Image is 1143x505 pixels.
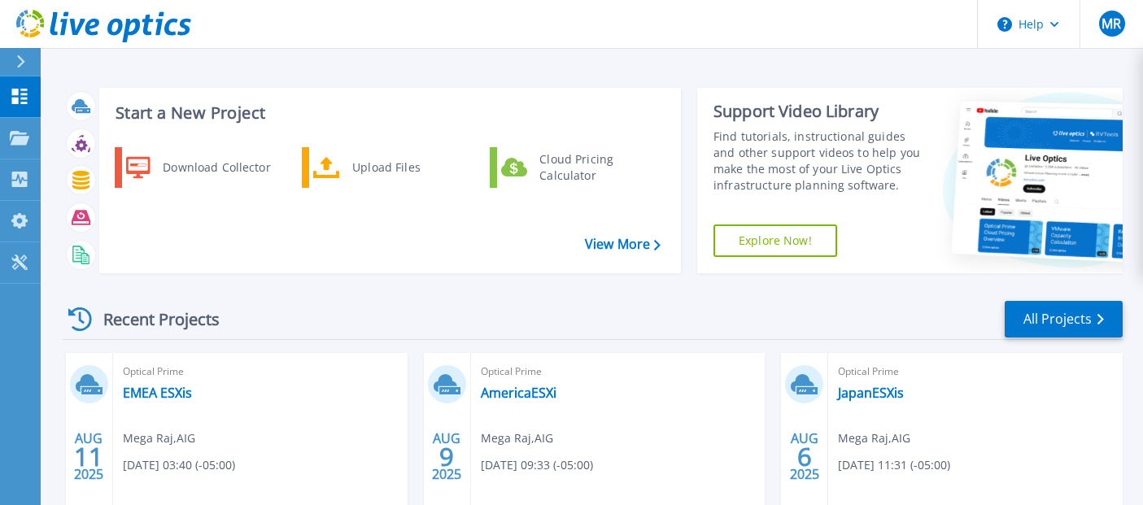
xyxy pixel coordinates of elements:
[481,429,553,447] span: Mega Raj , AIG
[1005,301,1123,337] a: All Projects
[123,456,235,474] span: [DATE] 03:40 (-05:00)
[155,151,277,184] div: Download Collector
[115,147,281,188] a: Download Collector
[797,450,812,464] span: 6
[713,101,926,122] div: Support Video Library
[481,363,756,381] span: Optical Prime
[123,363,398,381] span: Optical Prime
[123,429,195,447] span: Mega Raj , AIG
[63,299,242,339] div: Recent Projects
[439,450,454,464] span: 9
[1102,17,1121,30] span: MR
[73,427,104,486] div: AUG 2025
[838,385,904,401] a: JapanESXis
[585,237,661,252] a: View More
[713,128,926,194] div: Find tutorials, instructional guides and other support videos to help you make the most of your L...
[531,151,652,184] div: Cloud Pricing Calculator
[481,385,556,401] a: AmericaESXi
[302,147,469,188] a: Upload Files
[789,427,820,486] div: AUG 2025
[123,385,192,401] a: EMEA ESXis
[490,147,657,188] a: Cloud Pricing Calculator
[431,427,462,486] div: AUG 2025
[838,363,1113,381] span: Optical Prime
[838,456,950,474] span: [DATE] 11:31 (-05:00)
[74,450,103,464] span: 11
[713,224,837,257] a: Explore Now!
[838,429,910,447] span: Mega Raj , AIG
[481,456,593,474] span: [DATE] 09:33 (-05:00)
[344,151,465,184] div: Upload Files
[116,104,660,122] h3: Start a New Project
